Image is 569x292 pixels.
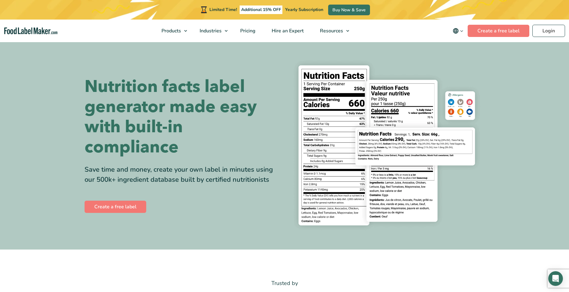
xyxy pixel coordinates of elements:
[468,25,529,37] a: Create a free label
[548,271,563,286] div: Open Intercom Messenger
[154,20,190,42] a: Products
[85,279,484,288] p: Trusted by
[85,165,280,185] div: Save time and money, create your own label in minutes using our 500k+ ingredient database built b...
[232,20,262,42] a: Pricing
[285,7,323,13] span: Yearly Subscription
[85,201,146,213] a: Create a free label
[160,27,182,34] span: Products
[240,5,283,14] span: Additional 15% OFF
[238,27,256,34] span: Pricing
[270,27,304,34] span: Hire an Expert
[264,20,310,42] a: Hire an Expert
[318,27,344,34] span: Resources
[85,77,280,157] h1: Nutrition facts label generator made easy with built-in compliance
[532,25,565,37] a: Login
[209,7,237,13] span: Limited Time!
[312,20,352,42] a: Resources
[192,20,231,42] a: Industries
[198,27,222,34] span: Industries
[328,5,370,15] a: Buy Now & Save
